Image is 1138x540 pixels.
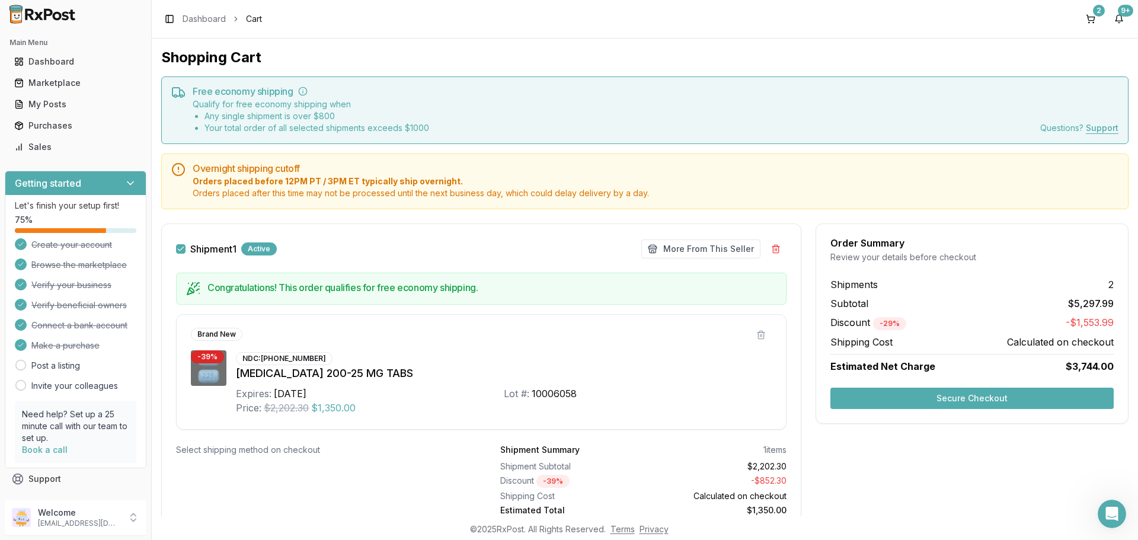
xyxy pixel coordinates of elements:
[241,242,277,255] div: Active
[5,116,146,135] button: Purchases
[204,110,429,122] li: Any single shipment is over $ 800
[5,52,146,71] button: Dashboard
[15,214,33,226] span: 75 %
[22,408,129,444] p: Need help? Set up a 25 minute call with our team to set up.
[264,401,309,415] span: $2,202.30
[204,122,429,134] li: Your total order of all selected shipments exceeds $ 1000
[15,176,81,190] h3: Getting started
[830,296,868,311] span: Subtotal
[5,490,146,511] button: Feedback
[1110,9,1129,28] button: 9+
[610,524,635,534] a: Terms
[873,317,906,330] div: - 29 %
[5,138,146,156] button: Sales
[532,386,577,401] div: 10006058
[193,164,1118,173] h5: Overnight shipping cutoff
[830,277,878,292] span: Shipments
[31,319,127,331] span: Connect a bank account
[500,444,580,456] div: Shipment Summary
[9,51,142,72] a: Dashboard
[500,504,639,516] div: Estimated Total
[22,445,68,455] a: Book a call
[311,401,356,415] span: $1,350.00
[500,461,639,472] div: Shipment Subtotal
[176,444,462,456] div: Select shipping method on checkout
[641,239,760,258] button: More From This Seller
[193,175,1118,187] span: Orders placed before 12PM PT / 3PM ET typically ship overnight.
[191,328,242,341] div: Brand New
[38,519,120,528] p: [EMAIL_ADDRESS][DOMAIN_NAME]
[830,360,935,372] span: Estimated Net Charge
[1066,359,1114,373] span: $3,744.00
[193,187,1118,199] span: Orders placed after this time may not be processed until the next business day, which could delay...
[9,72,142,94] a: Marketplace
[500,475,639,488] div: Discount
[38,507,120,519] p: Welcome
[9,136,142,158] a: Sales
[1068,296,1114,311] span: $5,297.99
[504,386,529,401] div: Lot #:
[648,504,787,516] div: $1,350.00
[15,200,136,212] p: Let's finish your setup first!
[830,335,893,349] span: Shipping Cost
[1040,122,1118,134] div: Questions?
[31,340,100,352] span: Make a purchase
[1118,5,1133,17] div: 9+
[31,279,111,291] span: Verify your business
[207,283,776,292] h5: Congratulations! This order qualifies for free economy shipping.
[5,95,146,114] button: My Posts
[9,115,142,136] a: Purchases
[31,239,112,251] span: Create your account
[763,444,787,456] div: 1 items
[1007,335,1114,349] span: Calculated on checkout
[190,244,236,254] label: Shipment 1
[14,77,137,89] div: Marketplace
[830,251,1114,263] div: Review your details before checkout
[1066,315,1114,330] span: -$1,553.99
[5,5,81,24] img: RxPost Logo
[648,475,787,488] div: - $852.30
[1093,5,1105,17] div: 2
[236,352,333,365] div: NDC: [PHONE_NUMBER]
[14,56,137,68] div: Dashboard
[830,388,1114,409] button: Secure Checkout
[191,350,226,386] img: Descovy 200-25 MG TABS
[500,490,639,502] div: Shipping Cost
[1081,9,1100,28] button: 2
[830,317,906,328] span: Discount
[5,468,146,490] button: Support
[193,87,1118,96] h5: Free economy shipping
[1098,500,1126,528] iframe: Intercom live chat
[191,350,224,363] div: - 39 %
[246,13,262,25] span: Cart
[9,94,142,115] a: My Posts
[31,360,80,372] a: Post a listing
[161,48,1129,67] h1: Shopping Cart
[236,365,772,382] div: [MEDICAL_DATA] 200-25 MG TABS
[31,299,127,311] span: Verify beneficial owners
[1108,277,1114,292] span: 2
[830,238,1114,248] div: Order Summary
[236,401,261,415] div: Price:
[14,120,137,132] div: Purchases
[640,524,669,534] a: Privacy
[274,386,306,401] div: [DATE]
[536,475,570,488] div: - 39 %
[648,490,787,502] div: Calculated on checkout
[236,386,271,401] div: Expires:
[31,380,118,392] a: Invite your colleagues
[183,13,262,25] nav: breadcrumb
[183,13,226,25] a: Dashboard
[14,98,137,110] div: My Posts
[5,74,146,92] button: Marketplace
[193,98,429,134] div: Qualify for free economy shipping when
[648,461,787,472] div: $2,202.30
[12,508,31,527] img: User avatar
[31,259,127,271] span: Browse the marketplace
[14,141,137,153] div: Sales
[28,494,69,506] span: Feedback
[9,38,142,47] h2: Main Menu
